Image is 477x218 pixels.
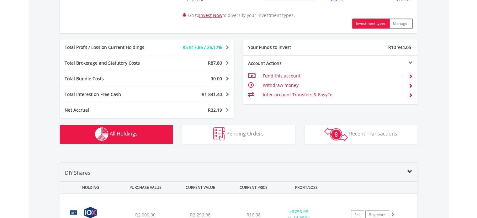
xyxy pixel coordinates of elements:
[292,209,308,215] span: R296.98
[190,212,210,218] span: R2 296.98
[208,60,222,66] span: R87.80
[182,125,295,144] button: Pending Orders
[60,76,162,82] div: Total Bundle Costs
[135,212,156,218] span: R2 000.00
[305,125,417,144] button: Recent Transactions
[208,107,222,113] span: R32.19
[60,125,173,144] button: All Holdings
[174,182,227,193] div: CURRENT VALUE
[213,127,225,141] img: pending_instructions-wht.png
[65,169,90,176] span: DIY Shares
[60,107,162,113] div: Net Accrual
[60,91,162,98] div: Total Interest on Free Cash
[262,81,403,90] td: Withdraw money
[352,19,390,29] button: Investment types
[389,19,413,29] button: Manager
[199,12,222,18] a: Invest Now
[349,130,397,137] span: Recent Transactions
[110,130,138,137] span: All Holdings
[61,182,118,193] div: HOLDING
[95,127,109,141] img: holdings-wht.png
[210,76,222,82] span: R0.00
[243,60,331,66] div: Account Actions
[262,71,403,81] td: Fund this account
[60,60,162,66] div: Total Brokerage and Statutory Costs
[228,182,278,193] div: CURRENT PRICE
[226,130,264,137] span: Pending Orders
[246,212,261,218] span: R16.98
[119,182,172,193] div: PURCHASE VALUE
[388,44,411,50] span: R10 944.05
[243,44,331,51] div: Your Funds to Invest
[183,44,222,50] span: R5 817.86 / 26.17%
[202,91,222,97] span: R1 841.40
[60,44,162,51] div: Total Profit / Loss on Current Holdings
[280,182,333,193] div: PROFIT/LOSS
[262,90,403,99] td: Inter-account Transfers & EasyFx
[324,127,348,141] img: transactions-zar-wht.png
